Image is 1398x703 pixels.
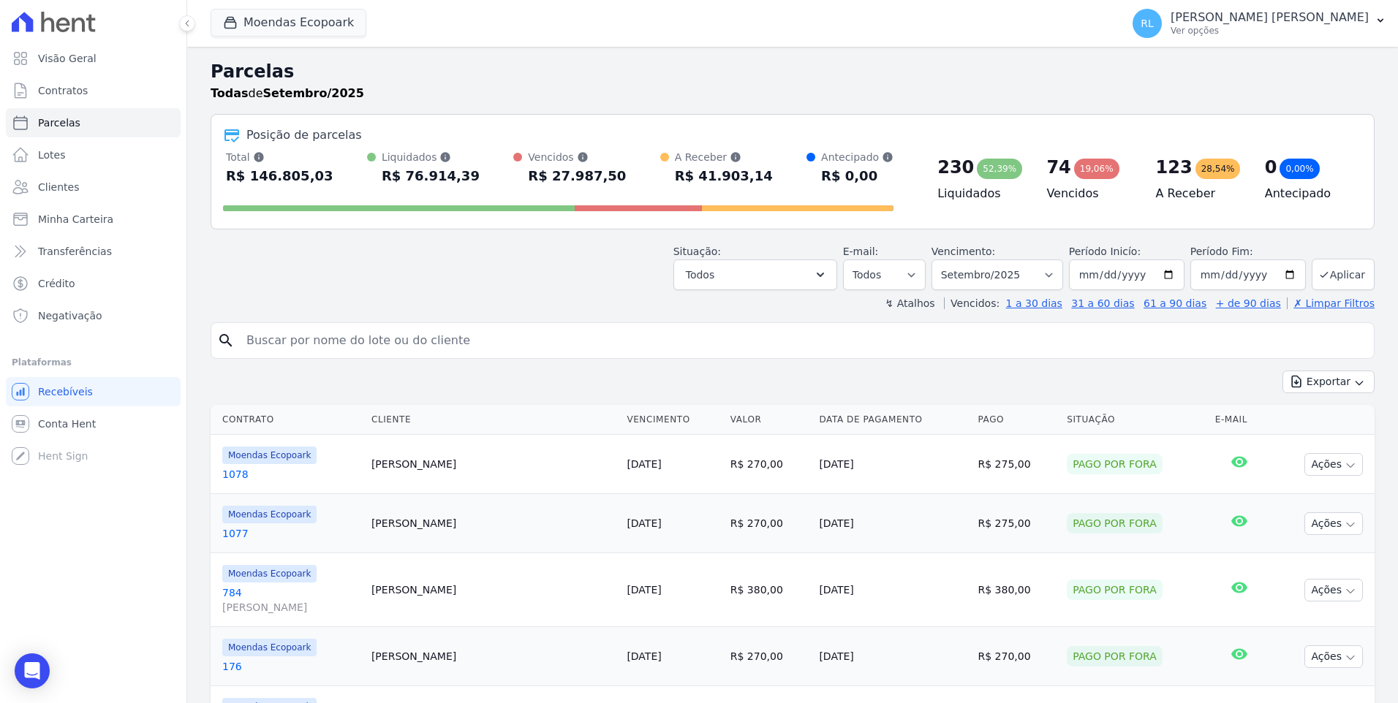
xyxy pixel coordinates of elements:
[1141,18,1154,28] span: RL
[6,108,181,137] a: Parcelas
[1067,646,1163,666] div: Pago por fora
[1287,297,1375,309] a: ✗ Limpar Filtros
[6,377,181,406] a: Recebíveis
[211,58,1375,85] h2: Parcelas
[1190,244,1306,259] label: Período Fim:
[15,653,50,688] div: Open Intercom Messenger
[1304,579,1363,601] button: Ações
[972,553,1062,627] td: R$ 380,00
[937,185,1023,202] h4: Liquidados
[222,565,317,582] span: Moendas Ecopoark
[1280,159,1319,179] div: 0,00%
[1067,454,1163,474] div: Pago por fora
[725,627,814,686] td: R$ 270,00
[217,332,235,349] i: search
[1312,259,1375,290] button: Aplicar
[12,354,175,371] div: Plataformas
[725,553,814,627] td: R$ 380,00
[725,435,814,494] td: R$ 270,00
[1265,185,1350,202] h4: Antecipado
[673,259,837,290] button: Todos
[1074,159,1119,179] div: 19,06%
[211,405,366,435] th: Contrato
[38,244,112,259] span: Transferências
[382,164,480,188] div: R$ 76.914,39
[1156,185,1242,202] h4: A Receber
[972,494,1062,553] td: R$ 275,00
[627,458,661,470] a: [DATE]
[1006,297,1062,309] a: 1 a 30 dias
[38,115,80,130] span: Parcelas
[38,180,79,194] span: Clientes
[38,308,102,323] span: Negativação
[1304,512,1363,535] button: Ações
[246,126,362,144] div: Posição de parcelas
[813,435,972,494] td: [DATE]
[528,150,626,164] div: Vencidos
[932,246,995,257] label: Vencimento:
[222,446,317,464] span: Moendas Ecopoark
[222,467,360,482] a: 1078
[366,553,621,627] td: [PERSON_NAME]
[38,212,113,227] span: Minha Carteira
[211,85,364,102] p: de
[1156,156,1193,179] div: 123
[813,494,972,553] td: [DATE]
[725,494,814,553] td: R$ 270,00
[222,526,360,541] a: 1077
[211,86,249,100] strong: Todas
[226,150,333,164] div: Total
[1144,297,1206,309] a: 61 a 90 dias
[627,517,661,529] a: [DATE]
[38,384,93,399] span: Recebíveis
[627,584,661,596] a: [DATE]
[6,172,181,202] a: Clientes
[38,83,88,98] span: Contratos
[1209,405,1270,435] th: E-mail
[211,9,366,37] button: Moendas Ecopoark
[1061,405,1209,435] th: Situação
[366,435,621,494] td: [PERSON_NAME]
[1265,156,1277,179] div: 0
[222,585,360,615] a: 784[PERSON_NAME]
[222,506,317,523] span: Moendas Ecopoark
[1046,185,1132,202] h4: Vencidos
[1067,579,1163,600] div: Pago por fora
[1216,297,1281,309] a: + de 90 dias
[382,150,480,164] div: Liquidados
[1304,645,1363,668] button: Ações
[6,409,181,438] a: Conta Hent
[6,301,181,330] a: Negativação
[972,627,1062,686] td: R$ 270,00
[1069,246,1141,257] label: Período Inicío:
[673,246,721,257] label: Situação:
[1171,10,1369,25] p: [PERSON_NAME] [PERSON_NAME]
[226,164,333,188] div: R$ 146.805,03
[6,44,181,73] a: Visão Geral
[1195,159,1241,179] div: 28,54%
[972,435,1062,494] td: R$ 275,00
[937,156,974,179] div: 230
[38,148,66,162] span: Lotes
[1171,25,1369,37] p: Ver opções
[821,164,893,188] div: R$ 0,00
[222,639,317,656] span: Moendas Ecopoark
[627,650,661,662] a: [DATE]
[38,276,75,291] span: Crédito
[621,405,724,435] th: Vencimento
[1304,453,1363,476] button: Ações
[6,140,181,170] a: Lotes
[821,150,893,164] div: Antecipado
[222,600,360,615] span: [PERSON_NAME]
[725,405,814,435] th: Valor
[6,205,181,234] a: Minha Carteira
[263,86,364,100] strong: Setembro/2025
[813,405,972,435] th: Data de Pagamento
[238,326,1368,355] input: Buscar por nome do lote ou do cliente
[1046,156,1070,179] div: 74
[1121,3,1398,44] button: RL [PERSON_NAME] [PERSON_NAME] Ver opções
[885,297,934,309] label: ↯ Atalhos
[813,553,972,627] td: [DATE]
[366,627,621,686] td: [PERSON_NAME]
[366,494,621,553] td: [PERSON_NAME]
